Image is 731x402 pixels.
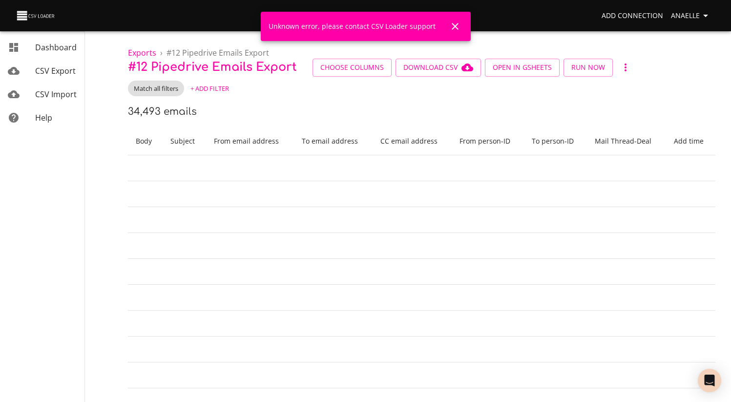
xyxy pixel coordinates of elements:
[160,47,163,59] li: ›
[190,83,229,94] span: + Add Filter
[294,127,372,155] th: To email address
[35,65,76,76] span: CSV Export
[128,81,184,96] div: Match all filters
[128,47,156,58] a: Exports
[493,62,552,74] span: Open in GSheets
[564,59,613,77] button: Run Now
[128,127,163,155] th: Body
[128,61,297,74] span: # 12 Pipedrive Emails Export
[698,369,721,392] div: Open Intercom Messenger
[313,59,392,77] button: Choose Columns
[35,112,52,123] span: Help
[128,84,184,93] span: Match all filters
[485,59,560,77] button: Open in GSheets
[602,10,663,22] span: Add Connection
[35,89,77,100] span: CSV Import
[403,62,473,74] span: Download CSV
[35,42,77,53] span: Dashboard
[188,81,231,96] button: + Add Filter
[666,127,715,155] th: Add time
[16,9,57,22] img: CSV Loader
[671,10,711,22] span: Anaelle
[571,62,605,74] span: Run Now
[587,127,666,155] th: Mail Thread - Deal
[524,127,587,155] th: To person - ID
[320,62,384,74] span: Choose Columns
[452,127,524,155] th: From person - ID
[373,127,452,155] th: CC email address
[269,21,436,31] a: Unknown error, please contact CSV Loader support
[667,7,715,25] button: Anaelle
[128,106,197,117] h6: 34,493 emails
[443,15,467,38] button: Close
[163,127,206,155] th: Subject
[396,59,481,77] button: Download CSV
[167,47,269,58] span: # 12 Pipedrive Emails Export
[206,127,294,155] th: From email address
[598,7,667,25] a: Add Connection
